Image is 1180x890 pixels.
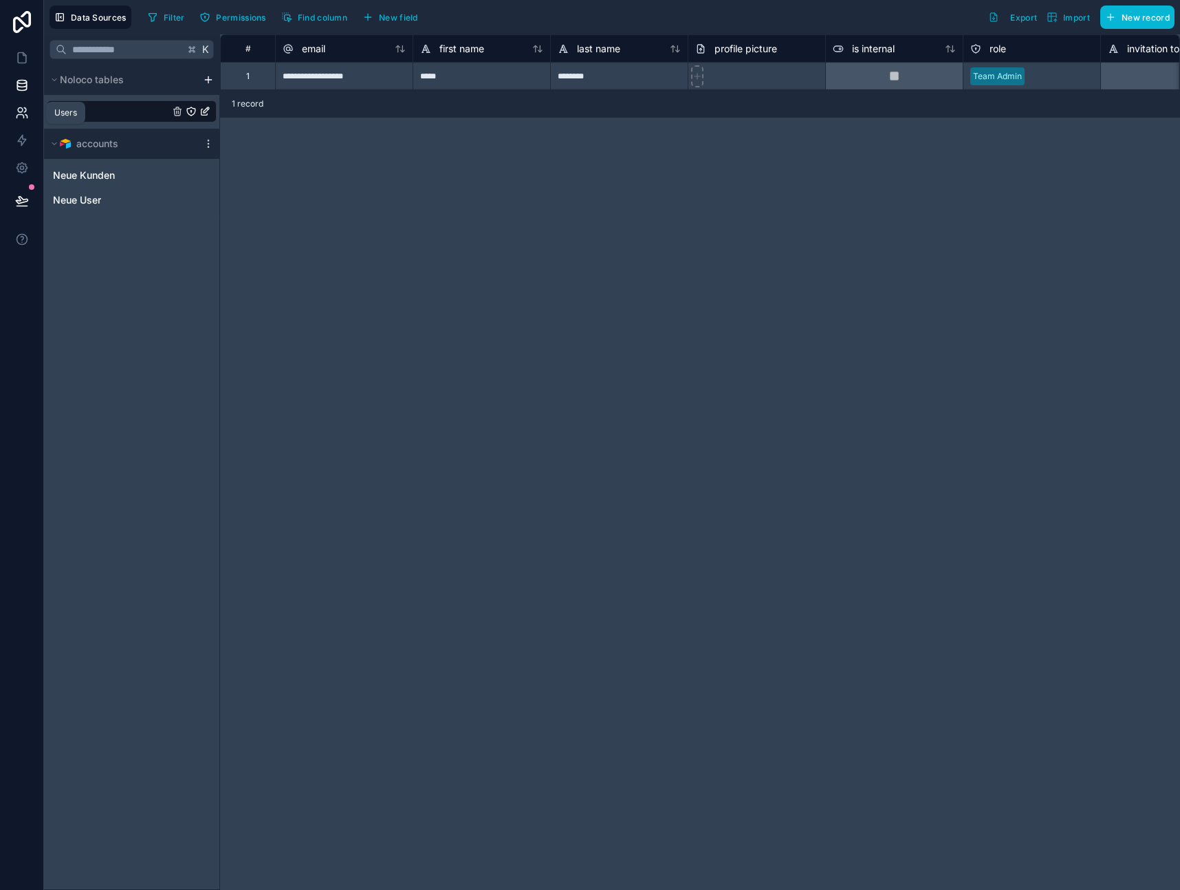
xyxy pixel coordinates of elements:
[276,7,352,28] button: Find column
[71,12,127,23] span: Data Sources
[232,98,263,109] span: 1 record
[1122,12,1170,23] span: New record
[973,70,1022,83] div: Team Admin
[50,6,131,29] button: Data Sources
[439,42,484,56] span: first name
[231,43,265,54] div: #
[1095,6,1174,29] a: New record
[201,45,210,54] span: K
[246,71,250,82] div: 1
[358,7,423,28] button: New field
[1042,6,1095,29] button: Import
[195,7,276,28] a: Permissions
[983,6,1042,29] button: Export
[298,12,347,23] span: Find column
[216,12,265,23] span: Permissions
[852,42,895,56] span: is internal
[1100,6,1174,29] button: New record
[195,7,270,28] button: Permissions
[302,42,325,56] span: email
[577,42,620,56] span: last name
[379,12,418,23] span: New field
[142,7,190,28] button: Filter
[164,12,185,23] span: Filter
[1063,12,1090,23] span: Import
[54,107,77,118] div: Users
[1010,12,1037,23] span: Export
[714,42,777,56] span: profile picture
[990,42,1006,56] span: role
